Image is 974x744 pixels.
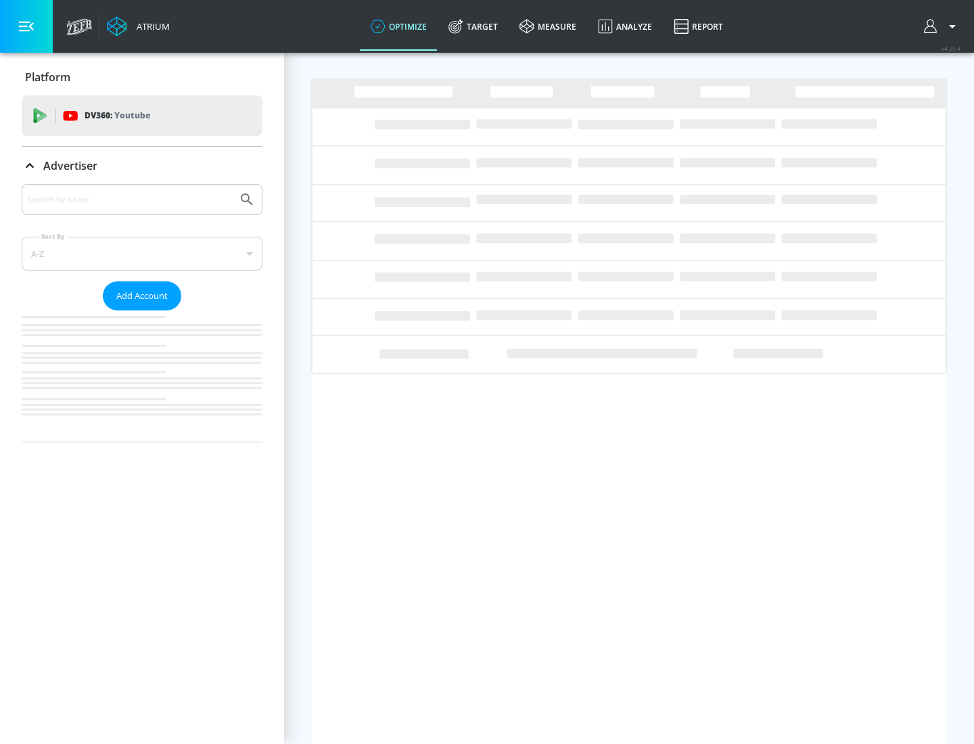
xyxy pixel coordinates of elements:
div: DV360: Youtube [22,95,262,136]
div: A-Z [22,237,262,271]
p: Youtube [114,108,150,122]
div: Platform [22,58,262,96]
input: Search by name [27,191,232,208]
a: Report [663,2,734,51]
a: measure [509,2,587,51]
p: DV360: [85,108,150,123]
span: v 4.25.4 [942,45,960,52]
a: Analyze [587,2,663,51]
nav: list of Advertiser [22,310,262,442]
p: Platform [25,70,70,85]
span: Add Account [116,288,168,304]
a: Target [438,2,509,51]
div: Advertiser [22,184,262,442]
a: optimize [360,2,438,51]
div: Atrium [131,20,170,32]
label: Sort By [39,232,68,241]
div: Advertiser [22,147,262,185]
button: Add Account [103,281,181,310]
a: Atrium [107,16,170,37]
p: Advertiser [43,158,97,173]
